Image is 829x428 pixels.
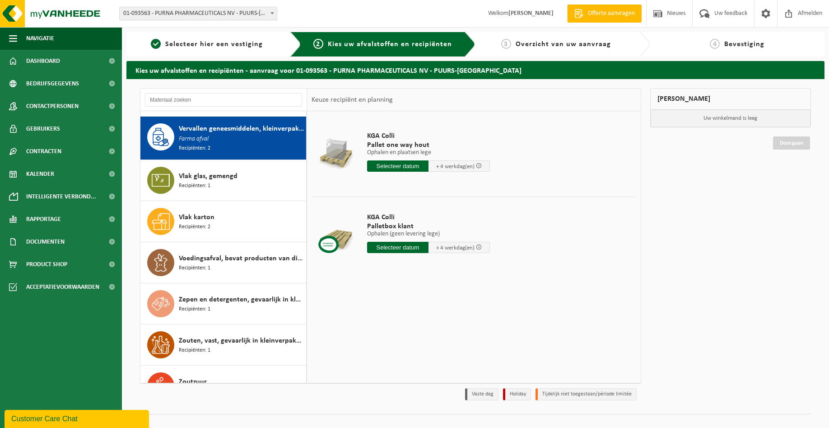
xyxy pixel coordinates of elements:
[586,9,637,18] span: Offerte aanvragen
[179,223,210,231] span: Recipiënten: 2
[536,388,637,400] li: Tijdelijk niet toegestaan/période limitée
[724,41,764,48] span: Bevestiging
[367,213,490,222] span: KGA Colli
[145,93,302,107] input: Materiaal zoeken
[26,230,65,253] span: Documenten
[328,41,452,48] span: Kies uw afvalstoffen en recipiënten
[26,27,54,50] span: Navigatie
[26,163,54,185] span: Kalender
[503,388,531,400] li: Holiday
[436,245,475,251] span: + 4 werkdag(en)
[367,132,490,141] span: KGA Colli
[131,39,283,50] a: 1Selecteer hier een vestiging
[367,242,428,253] input: Selecteer datum
[179,253,304,264] span: Voedingsafval, bevat producten van dierlijke oorsprong, onverpakt, categorie 3
[179,212,214,223] span: Vlak karton
[465,388,498,400] li: Vaste dag
[140,201,307,242] button: Vlak karton Recipiënten: 2
[26,276,99,298] span: Acceptatievoorwaarden
[140,242,307,283] button: Voedingsafval, bevat producten van dierlijke oorsprong, onverpakt, categorie 3 Recipiënten: 1
[501,39,511,49] span: 3
[179,144,210,153] span: Recipiënten: 2
[179,376,207,387] span: Zoutzuur
[26,140,61,163] span: Contracten
[26,95,79,118] span: Contactpersonen
[710,39,720,49] span: 4
[26,253,67,276] span: Product Shop
[567,5,642,23] a: Offerte aanvragen
[179,305,210,314] span: Recipiënten: 1
[650,88,811,110] div: [PERSON_NAME]
[140,283,307,325] button: Zepen en detergenten, gevaarlijk in kleinverpakking Recipiënten: 1
[151,39,161,49] span: 1
[165,41,263,48] span: Selecteer hier een vestiging
[179,346,210,355] span: Recipiënten: 1
[26,185,96,208] span: Intelligente verbond...
[140,117,307,160] button: Vervallen geneesmiddelen, kleinverpakking, niet gevaarlijk (huishoudelijk) Farma afval Recipiënte...
[26,50,60,72] span: Dashboard
[179,123,304,134] span: Vervallen geneesmiddelen, kleinverpakking, niet gevaarlijk (huishoudelijk)
[126,61,824,79] h2: Kies uw afvalstoffen en recipiënten - aanvraag voor 01-093563 - PURNA PHARMACEUTICALS NV - PUURS-...
[5,408,151,428] iframe: chat widget
[508,10,554,17] strong: [PERSON_NAME]
[140,160,307,201] button: Vlak glas, gemengd Recipiënten: 1
[367,222,490,231] span: Palletbox klant
[140,366,307,406] button: Zoutzuur
[436,164,475,169] span: + 4 werkdag(en)
[313,39,323,49] span: 2
[119,7,277,20] span: 01-093563 - PURNA PHARMACEUTICALS NV - PUURS-SINT-AMANDS
[367,231,490,237] p: Ophalen (geen levering lege)
[140,325,307,366] button: Zouten, vast, gevaarlijk in kleinverpakking Recipiënten: 1
[307,89,397,111] div: Keuze recipiënt en planning
[120,7,277,20] span: 01-093563 - PURNA PHARMACEUTICALS NV - PUURS-SINT-AMANDS
[179,264,210,273] span: Recipiënten: 1
[367,160,428,172] input: Selecteer datum
[651,110,811,127] p: Uw winkelmand is leeg
[26,118,60,140] span: Gebruikers
[179,171,238,182] span: Vlak glas, gemengd
[26,208,61,230] span: Rapportage
[516,41,611,48] span: Overzicht van uw aanvraag
[179,335,304,346] span: Zouten, vast, gevaarlijk in kleinverpakking
[179,134,209,144] span: Farma afval
[367,150,490,156] p: Ophalen en plaatsen lege
[179,294,304,305] span: Zepen en detergenten, gevaarlijk in kleinverpakking
[26,72,79,95] span: Bedrijfsgegevens
[179,182,210,190] span: Recipiënten: 1
[773,136,810,150] a: Doorgaan
[367,141,490,150] span: Pallet one way hout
